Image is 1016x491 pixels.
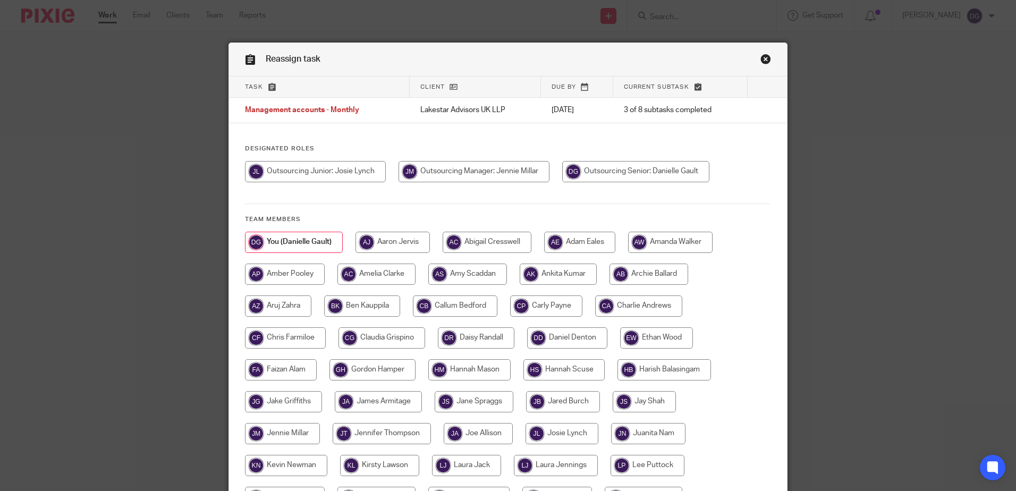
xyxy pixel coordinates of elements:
p: [DATE] [552,105,603,115]
h4: Designated Roles [245,145,771,153]
span: Client [420,84,445,90]
span: Due by [552,84,576,90]
a: Close this dialog window [760,54,771,68]
td: 3 of 8 subtasks completed [613,98,748,123]
p: Lakestar Advisors UK LLP [420,105,530,115]
span: Management accounts - Monthly [245,107,359,114]
span: Current subtask [624,84,689,90]
span: Reassign task [266,55,320,63]
h4: Team members [245,215,771,224]
span: Task [245,84,263,90]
